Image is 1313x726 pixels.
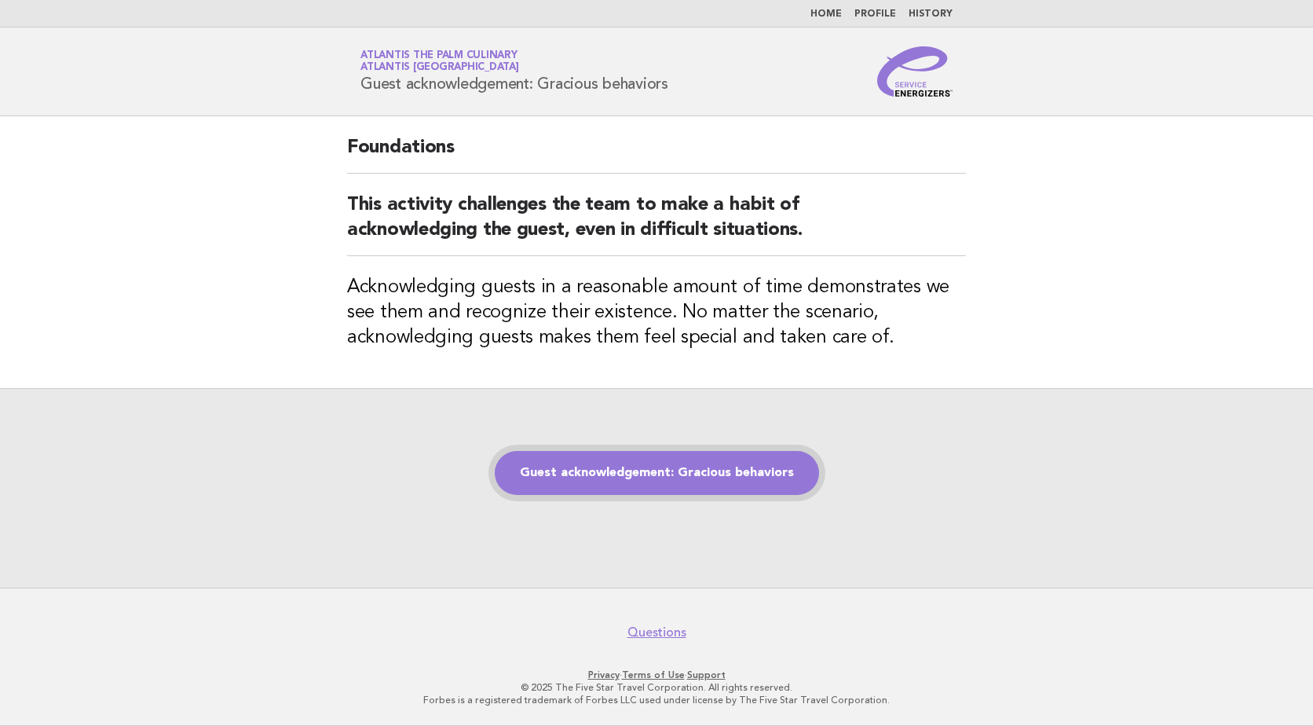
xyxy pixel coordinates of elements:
[622,669,685,680] a: Terms of Use
[687,669,726,680] a: Support
[495,451,819,495] a: Guest acknowledgement: Gracious behaviors
[588,669,620,680] a: Privacy
[360,50,519,72] a: Atlantis The Palm CulinaryAtlantis [GEOGRAPHIC_DATA]
[176,669,1137,681] p: · ·
[347,135,966,174] h2: Foundations
[360,51,668,92] h1: Guest acknowledgement: Gracious behaviors
[347,192,966,256] h2: This activity challenges the team to make a habit of acknowledging the guest, even in difficult s...
[909,9,953,19] a: History
[360,63,519,73] span: Atlantis [GEOGRAPHIC_DATA]
[347,275,966,350] h3: Acknowledging guests in a reasonable amount of time demonstrates we see them and recognize their ...
[176,694,1137,706] p: Forbes is a registered trademark of Forbes LLC used under license by The Five Star Travel Corpora...
[810,9,842,19] a: Home
[877,46,953,97] img: Service Energizers
[627,625,686,640] a: Questions
[176,681,1137,694] p: © 2025 The Five Star Travel Corporation. All rights reserved.
[854,9,896,19] a: Profile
